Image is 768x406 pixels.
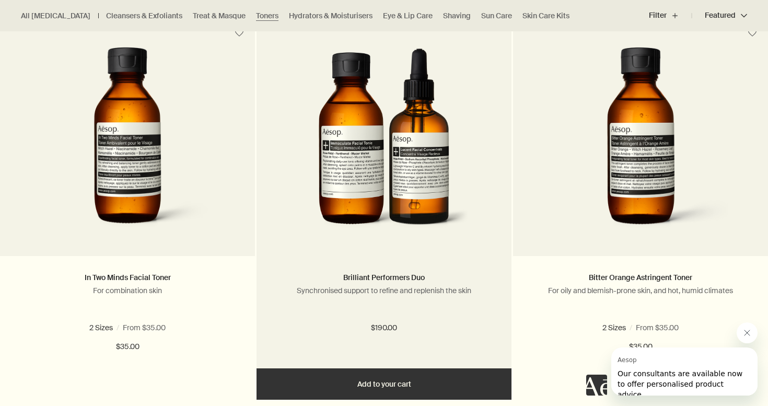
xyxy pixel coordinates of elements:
[16,286,239,295] p: For combination skin
[21,11,90,21] a: All [MEDICAL_DATA]
[481,11,512,21] a: Sun Care
[272,286,496,295] p: Synchronised support to refine and replenish the skin
[32,47,222,240] img: In Two Minds Facial Toner in amber glass bottle
[6,22,131,51] span: Our consultants are available now to offer personalised product advice.
[256,11,278,21] a: Toners
[522,11,569,21] a: Skin Care Kits
[343,273,425,282] a: Brilliant Performers Duo
[383,11,433,21] a: Eye & Lip Care
[513,47,768,256] a: Bitter Orange Astringent Toner in amber glass bottle
[443,11,471,21] a: Shaving
[257,368,511,400] button: Add to your cart - $190.00
[257,47,511,256] a: Immaculate facial tonic and Lucent facial concentrate bottles placed next to each other
[230,24,249,42] button: Save to cabinet
[649,3,692,28] button: Filter
[193,11,246,21] a: Treat & Masque
[289,11,373,21] a: Hydrators & Moisturisers
[743,24,762,42] button: Save to cabinet
[692,3,747,28] button: Featured
[529,286,752,295] p: For oily and blemish-prone skin, and hot, humid climates
[545,47,735,240] img: Bitter Orange Astringent Toner in amber glass bottle
[141,323,171,332] span: 6.7 fl oz
[589,273,692,282] a: Bitter Orange Astringent Toner
[116,341,139,353] span: $35.00
[371,322,397,334] span: $190.00
[586,375,607,396] iframe: no content
[299,47,469,240] img: Immaculate facial tonic and Lucent facial concentrate bottles placed next to each other
[85,273,171,282] a: In Two Minds Facial Toner
[91,323,121,332] span: 3.3 fl oz
[106,11,182,21] a: Cleansers & Exfoliants
[586,322,758,396] div: Aesop says "Our consultants are available now to offer personalised product advice.". Open messag...
[737,322,758,343] iframe: Close message from Aesop
[611,347,758,396] iframe: Message from Aesop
